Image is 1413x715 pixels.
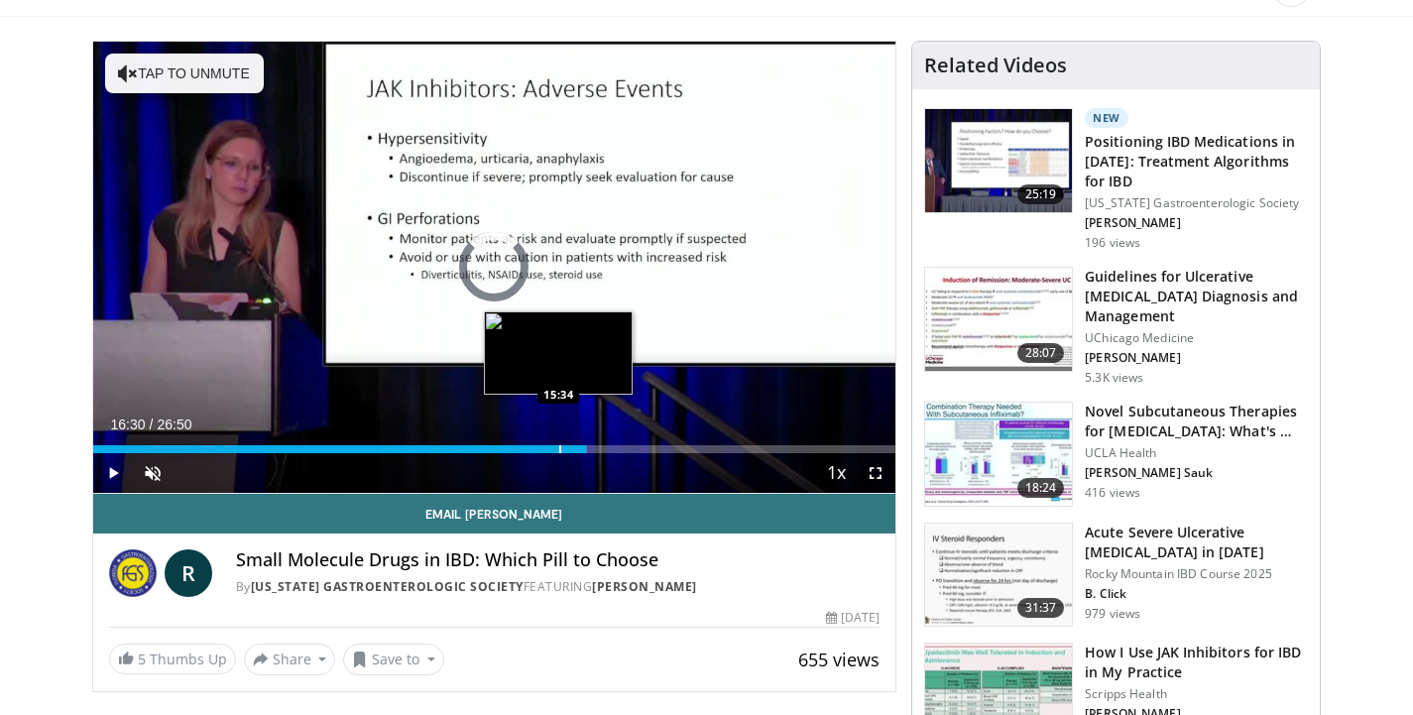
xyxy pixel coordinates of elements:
img: 9ce3f8e3-680b-420d-aa6b-dcfa94f31065.150x105_q85_crop-smart_upscale.jpg [925,109,1072,212]
span: 28:07 [1017,343,1065,363]
p: New [1085,108,1128,128]
a: 31:37 Acute Severe Ulcerative [MEDICAL_DATA] in [DATE] Rocky Mountain IBD Course 2025 B. Click 97... [924,523,1308,628]
span: / [150,417,154,432]
a: 5 Thumbs Up [109,644,236,674]
p: [PERSON_NAME] [1085,215,1308,231]
div: By FEATURING [236,578,881,596]
h3: Guidelines for Ulcerative [MEDICAL_DATA] Diagnosis and Management [1085,267,1308,326]
button: Playback Rate [816,453,856,493]
h3: Positioning IBD Medications in [DATE]: Treatment Algorithms for IBD [1085,132,1308,191]
p: 416 views [1085,485,1140,501]
p: 979 views [1085,606,1140,622]
a: 18:24 Novel Subcutaneous Therapies for [MEDICAL_DATA]: What's … UCLA Health [PERSON_NAME] Sauk 41... [924,402,1308,507]
p: Rocky Mountain IBD Course 2025 [1085,566,1308,582]
span: 16:30 [111,417,146,432]
button: Tap to unmute [105,54,264,93]
span: 25:19 [1017,184,1065,204]
h3: Novel Subcutaneous Therapies for [MEDICAL_DATA]: What's … [1085,402,1308,441]
button: Fullscreen [856,453,895,493]
button: Play [93,453,133,493]
img: Florida Gastroenterologic Society [109,549,157,597]
a: R [165,549,212,597]
h3: How I Use JAK Inhibitors for IBD in My Practice [1085,643,1308,682]
span: 31:37 [1017,598,1065,618]
img: 741871df-6ee3-4ee0-bfa7-8a5f5601d263.150x105_q85_crop-smart_upscale.jpg [925,403,1072,506]
video-js: Video Player [93,42,896,494]
img: image.jpeg [484,311,633,395]
p: B. Click [1085,586,1308,602]
p: [PERSON_NAME] Sauk [1085,465,1308,481]
p: Scripps Health [1085,686,1308,702]
span: 655 views [798,648,880,671]
h4: Small Molecule Drugs in IBD: Which Pill to Choose [236,549,881,571]
div: [DATE] [826,609,880,627]
p: 196 views [1085,235,1140,251]
button: Unmute [133,453,173,493]
a: Email [PERSON_NAME] [93,494,896,534]
span: 18:24 [1017,478,1065,498]
button: Share [244,644,336,675]
p: 5.3K views [1085,370,1143,386]
a: [PERSON_NAME] [592,578,697,595]
span: 5 [138,650,146,668]
button: Save to [343,644,444,675]
a: 25:19 New Positioning IBD Medications in [DATE]: Treatment Algorithms for IBD [US_STATE] Gastroen... [924,108,1308,251]
p: UCLA Health [1085,445,1308,461]
p: UChicago Medicine [1085,330,1308,346]
a: 28:07 Guidelines for Ulcerative [MEDICAL_DATA] Diagnosis and Management UChicago Medicine [PERSON... [924,267,1308,386]
p: [PERSON_NAME] [1085,350,1308,366]
span: 26:50 [157,417,191,432]
h3: Acute Severe Ulcerative [MEDICAL_DATA] in [DATE] [1085,523,1308,562]
a: [US_STATE] Gastroenterologic Society [251,578,524,595]
img: 5d508c2b-9173-4279-adad-7510b8cd6d9a.150x105_q85_crop-smart_upscale.jpg [925,268,1072,371]
p: [US_STATE] Gastroenterologic Society [1085,195,1308,211]
img: b95f4ba9-a713-4ac1-b3c0-4dfbf6aab834.150x105_q85_crop-smart_upscale.jpg [925,524,1072,627]
h4: Related Videos [924,54,1067,77]
div: Progress Bar [93,445,896,453]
